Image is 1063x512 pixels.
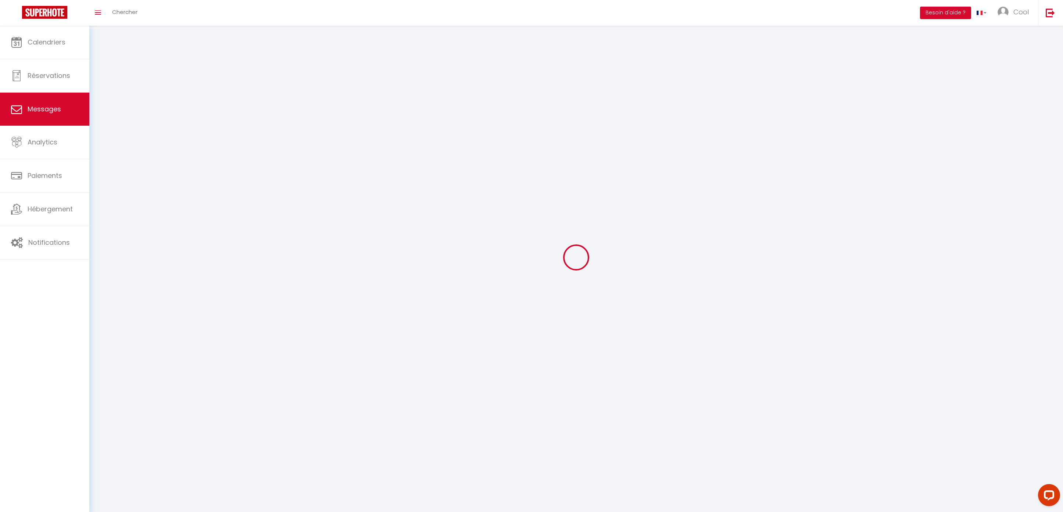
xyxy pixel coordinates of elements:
span: Chercher [112,8,137,16]
img: logout [1046,8,1055,17]
img: ... [998,7,1009,18]
span: Hébergement [28,204,73,214]
span: Paiements [28,171,62,180]
span: Réservations [28,71,70,80]
span: Notifications [28,238,70,247]
span: Cool [1013,7,1029,17]
button: Besoin d'aide ? [920,7,971,19]
span: Calendriers [28,37,65,47]
iframe: LiveChat chat widget [1032,481,1063,512]
span: Messages [28,104,61,114]
img: Super Booking [22,6,67,19]
span: Analytics [28,137,57,147]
